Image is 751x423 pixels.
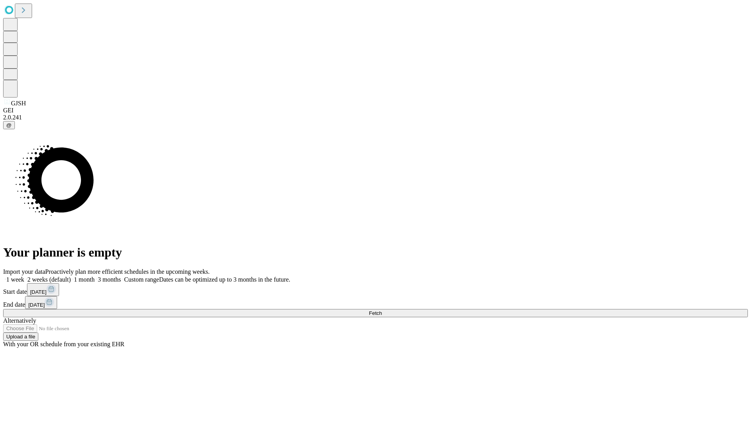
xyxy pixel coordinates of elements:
span: [DATE] [28,302,45,308]
span: 1 week [6,276,24,283]
span: Custom range [124,276,159,283]
span: @ [6,122,12,128]
div: 2.0.241 [3,114,748,121]
button: [DATE] [25,296,57,309]
span: Dates can be optimized up to 3 months in the future. [159,276,290,283]
div: End date [3,296,748,309]
span: 2 weeks (default) [27,276,71,283]
div: GEI [3,107,748,114]
button: @ [3,121,15,129]
button: [DATE] [27,283,59,296]
span: With your OR schedule from your existing EHR [3,341,124,347]
span: 1 month [74,276,95,283]
span: [DATE] [30,289,47,295]
button: Fetch [3,309,748,317]
span: Fetch [369,310,382,316]
h1: Your planner is empty [3,245,748,260]
span: 3 months [98,276,121,283]
span: Proactively plan more efficient schedules in the upcoming weeks. [45,268,210,275]
span: GJSH [11,100,26,107]
span: Alternatively [3,317,36,324]
button: Upload a file [3,333,38,341]
div: Start date [3,283,748,296]
span: Import your data [3,268,45,275]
